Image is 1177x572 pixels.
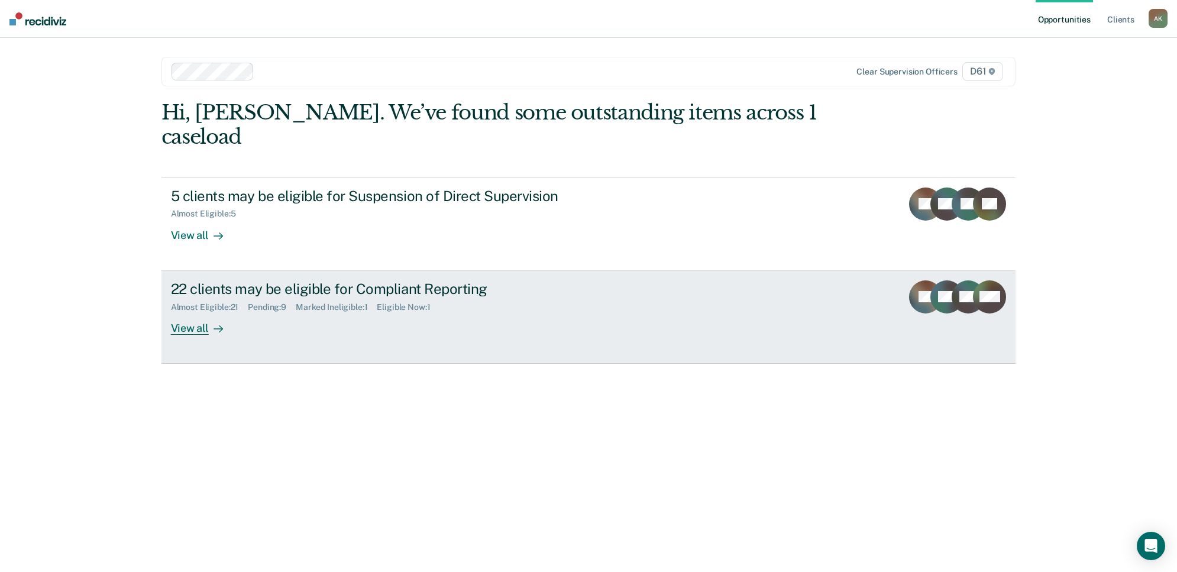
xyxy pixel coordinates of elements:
[171,312,237,335] div: View all
[171,219,237,242] div: View all
[171,209,245,219] div: Almost Eligible : 5
[1149,9,1168,28] div: A K
[1149,9,1168,28] button: AK
[377,302,439,312] div: Eligible Now : 1
[296,302,377,312] div: Marked Ineligible : 1
[171,280,586,298] div: 22 clients may be eligible for Compliant Reporting
[171,302,248,312] div: Almost Eligible : 21
[161,101,845,149] div: Hi, [PERSON_NAME]. We’ve found some outstanding items across 1 caseload
[161,271,1016,364] a: 22 clients may be eligible for Compliant ReportingAlmost Eligible:21Pending:9Marked Ineligible:1E...
[248,302,296,312] div: Pending : 9
[9,12,66,25] img: Recidiviz
[856,67,957,77] div: Clear supervision officers
[1137,532,1165,560] div: Open Intercom Messenger
[161,177,1016,271] a: 5 clients may be eligible for Suspension of Direct SupervisionAlmost Eligible:5View all
[171,188,586,205] div: 5 clients may be eligible for Suspension of Direct Supervision
[962,62,1003,81] span: D61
